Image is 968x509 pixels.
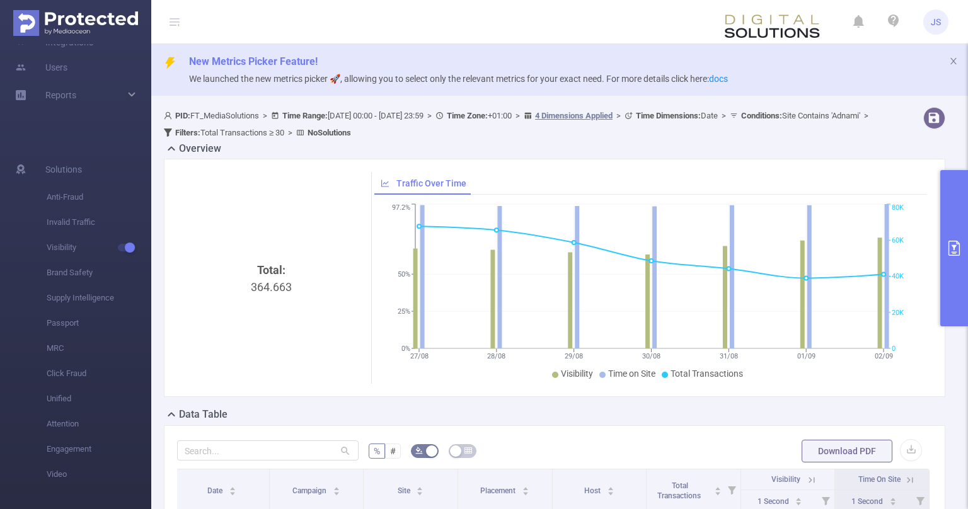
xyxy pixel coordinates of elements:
[797,352,815,360] tspan: 01/09
[374,446,380,456] span: %
[415,447,423,454] i: icon: bg-colors
[401,345,410,353] tspan: 0%
[447,111,488,120] b: Time Zone:
[636,111,718,120] span: Date
[229,485,236,493] div: Sort
[718,111,730,120] span: >
[795,496,802,500] i: icon: caret-up
[47,411,151,437] span: Attention
[464,447,472,454] i: icon: table
[182,261,361,473] div: 364.663
[47,260,151,285] span: Brand Safety
[175,128,284,137] span: Total Transactions ≥ 30
[282,111,328,120] b: Time Range:
[741,111,782,120] b: Conditions :
[714,485,721,489] i: icon: caret-up
[398,307,410,316] tspan: 25%
[613,111,625,120] span: >
[709,74,728,84] a: docs
[512,111,524,120] span: >
[13,10,138,36] img: Protected Media
[175,128,200,137] b: Filters :
[292,486,328,495] span: Campaign
[47,462,151,487] span: Video
[892,273,904,281] tspan: 40K
[47,285,151,311] span: Supply Intelligence
[741,111,860,120] span: Site Contains 'Adnami'
[164,111,872,137] span: FT_MediaSolutions [DATE] 00:00 - [DATE] 23:59 +01:00
[480,486,517,495] span: Placement
[333,490,340,494] i: icon: caret-down
[795,500,802,504] i: icon: caret-down
[189,55,318,67] span: New Metrics Picker Feature!
[45,157,82,182] span: Solutions
[892,204,904,212] tspan: 80K
[416,485,423,493] div: Sort
[636,111,701,120] b: Time Dimensions :
[949,54,958,68] button: icon: close
[423,111,435,120] span: >
[890,500,897,504] i: icon: caret-down
[45,83,76,108] a: Reports
[892,345,896,353] tspan: 0
[398,270,410,278] tspan: 50%
[892,236,904,244] tspan: 60K
[381,179,389,188] i: icon: line-chart
[15,55,67,80] a: Users
[47,361,151,386] span: Click Fraud
[795,496,802,503] div: Sort
[410,352,428,360] tspan: 27/08
[177,440,359,460] input: Search...
[522,485,529,489] i: icon: caret-up
[164,112,175,120] i: icon: user
[758,497,791,506] span: 1 Second
[860,111,872,120] span: >
[858,475,901,484] span: Time On Site
[189,74,728,84] span: We launched the new metrics picker 🚀, allowing you to select only the relevant metrics for your e...
[47,386,151,411] span: Unified
[889,496,897,503] div: Sort
[284,128,296,137] span: >
[396,178,466,188] span: Traffic Over Time
[657,481,703,500] span: Total Transactions
[671,369,743,379] span: Total Transactions
[179,141,221,156] h2: Overview
[392,204,410,212] tspan: 97.2%
[607,485,614,493] div: Sort
[398,486,412,495] span: Site
[390,446,396,456] span: #
[417,485,423,489] i: icon: caret-up
[714,490,721,494] i: icon: caret-down
[607,485,614,489] i: icon: caret-up
[333,485,340,493] div: Sort
[308,128,351,137] b: No Solutions
[642,352,660,360] tspan: 30/08
[417,490,423,494] i: icon: caret-down
[522,485,529,493] div: Sort
[561,369,593,379] span: Visibility
[874,352,892,360] tspan: 02/09
[47,336,151,361] span: MRC
[179,407,228,422] h2: Data Table
[229,485,236,489] i: icon: caret-up
[584,486,602,495] span: Host
[45,90,76,100] span: Reports
[565,352,583,360] tspan: 29/08
[771,475,800,484] span: Visibility
[229,490,236,494] i: icon: caret-down
[949,57,958,66] i: icon: close
[47,437,151,462] span: Engagement
[851,497,885,506] span: 1 Second
[890,496,897,500] i: icon: caret-up
[892,309,904,317] tspan: 20K
[714,485,722,493] div: Sort
[931,9,941,35] span: JS
[47,235,151,260] span: Visibility
[164,57,176,69] i: icon: thunderbolt
[719,352,737,360] tspan: 31/08
[607,490,614,494] i: icon: caret-down
[802,440,892,462] button: Download PDF
[608,369,655,379] span: Time on Site
[333,485,340,489] i: icon: caret-up
[207,486,224,495] span: Date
